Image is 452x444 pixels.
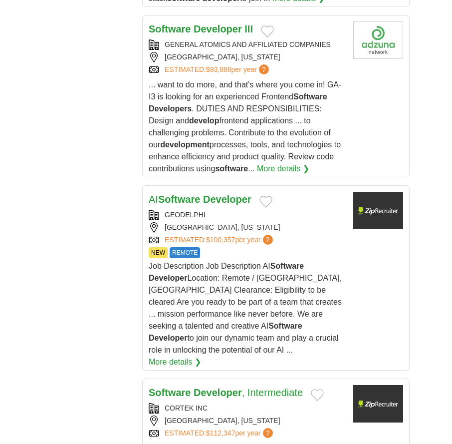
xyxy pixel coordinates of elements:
button: Add to favorite jobs [311,389,324,401]
strong: software [215,164,248,173]
span: Job Description Job Description AI Location: Remote / [GEOGRAPHIC_DATA], [GEOGRAPHIC_DATA] Cleara... [149,262,342,354]
a: More details ❯ [257,163,309,175]
div: GEODELPHI [149,210,345,220]
div: [GEOGRAPHIC_DATA], [US_STATE] [149,52,345,62]
span: ? [259,64,269,74]
a: ESTIMATED:$93,888per year? [165,64,271,75]
div: CORTEK INC [149,403,345,414]
strong: Software [293,92,327,101]
strong: Software [149,23,191,34]
a: Software Developer III [149,23,253,34]
span: ? [263,428,273,438]
span: NEW [149,247,168,258]
a: AISoftware Developer [149,194,251,205]
span: $93,888 [206,65,231,73]
span: $100,357 [206,236,235,244]
img: Company logo [353,385,403,423]
strong: Software [270,262,304,270]
strong: Developer [149,274,187,282]
strong: develop [189,116,219,125]
span: REMOTE [170,247,200,258]
strong: Developer [203,194,251,205]
a: ESTIMATED:$112,347per year? [165,428,275,439]
strong: III [244,23,253,34]
a: Software Developer, Intermediate [149,387,303,398]
div: [GEOGRAPHIC_DATA], [US_STATE] [149,222,345,233]
a: ESTIMATED:$100,357per year? [165,235,275,245]
strong: Developers [149,104,192,113]
strong: development [160,140,210,149]
img: Company logo [353,21,403,59]
button: Add to favorite jobs [259,196,272,208]
a: More details ❯ [149,356,201,368]
strong: Software [149,387,191,398]
strong: Software [158,194,200,205]
strong: Software [268,322,302,330]
span: ... want to do more, and that's where you come in! GA-I3 is looking for an experienced Frontend .... [149,80,341,173]
strong: Developer [194,387,242,398]
strong: Developer [149,334,187,342]
img: Company logo [353,192,403,229]
strong: Developer [194,23,242,34]
div: [GEOGRAPHIC_DATA], [US_STATE] [149,416,345,426]
button: Add to favorite jobs [261,25,274,37]
span: ? [263,235,273,245]
div: GENERAL ATOMICS AND AFFILIATED COMPANIES [149,39,345,50]
span: $112,347 [206,429,235,437]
